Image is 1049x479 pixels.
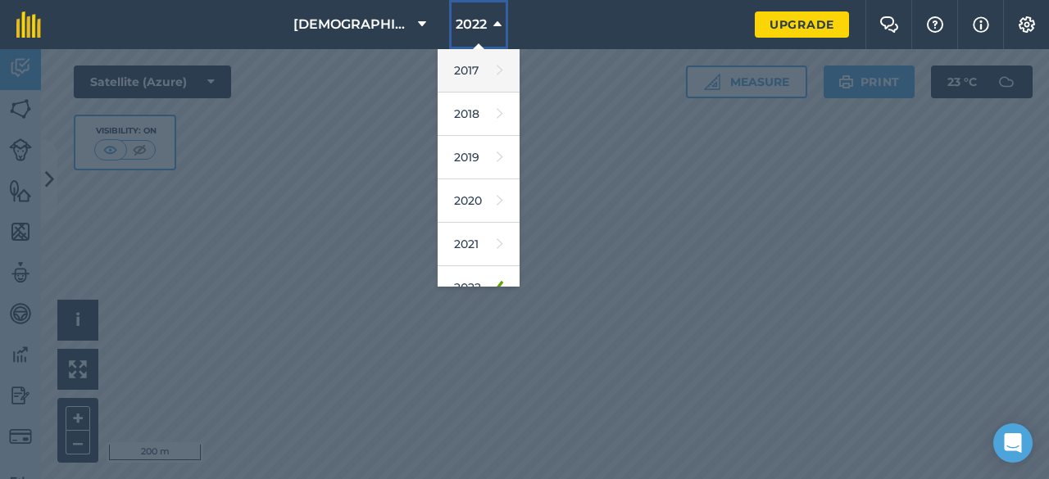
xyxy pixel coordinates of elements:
img: Two speech bubbles overlapping with the left bubble in the forefront [879,16,899,33]
a: 2019 [438,136,520,179]
a: 2021 [438,223,520,266]
img: fieldmargin Logo [16,11,41,38]
img: A question mark icon [925,16,945,33]
a: 2020 [438,179,520,223]
span: [DEMOGRAPHIC_DATA] Farm [293,15,411,34]
a: Upgrade [755,11,849,38]
a: 2022 [438,266,520,310]
div: Open Intercom Messenger [993,423,1033,463]
span: 2022 [456,15,487,34]
img: svg+xml;base64,PHN2ZyB4bWxucz0iaHR0cDovL3d3dy53My5vcmcvMjAwMC9zdmciIHdpZHRoPSIxNyIgaGVpZ2h0PSIxNy... [973,15,989,34]
img: A cog icon [1017,16,1037,33]
a: 2018 [438,93,520,136]
a: 2017 [438,49,520,93]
